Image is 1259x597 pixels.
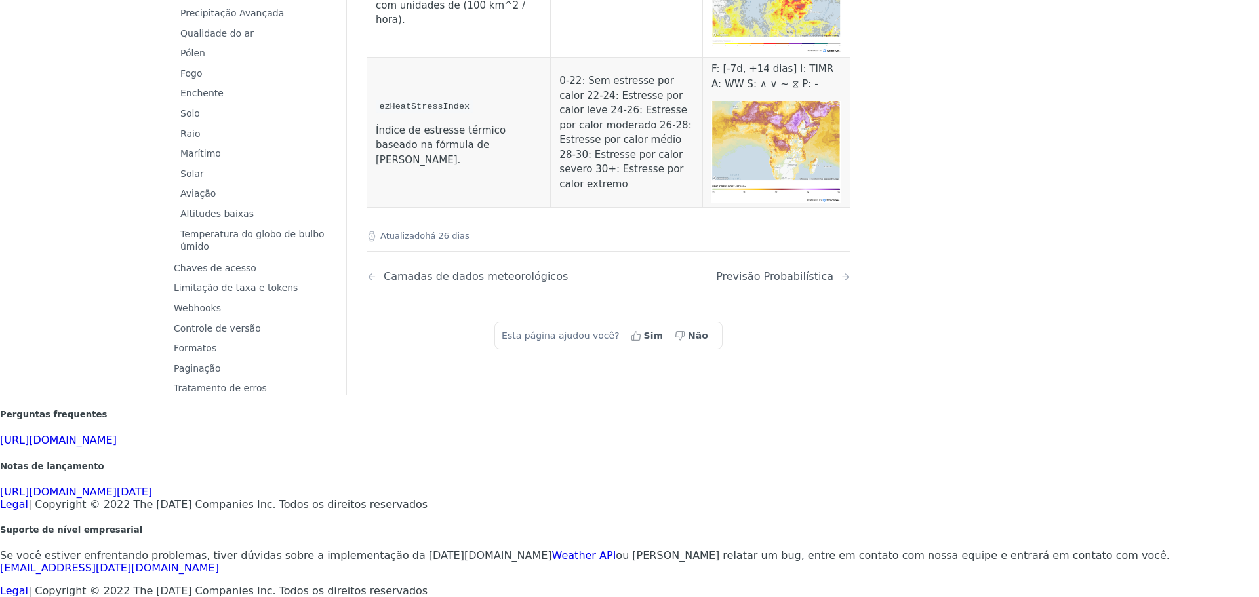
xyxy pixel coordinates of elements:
[616,549,1170,562] font: ou [PERSON_NAME] relatar um bug, entre em contato com nossa equipe e entrará em contato com você.
[688,330,708,341] font: Não
[174,323,261,334] font: Controle de versão
[716,270,833,282] font: Previsão Probabilística
[174,263,256,273] font: Chaves de acesso
[552,549,616,562] a: Weather API
[167,259,336,279] a: Chaves de acesso
[711,63,833,90] font: F: [-7d, +14 dias] I: TIMR A: WW S: ∧ ∨ ~ ⧖ P: -
[167,279,336,298] a: Limitação de taxa e tokens
[174,44,336,64] a: Pólen
[626,326,670,345] button: Sim
[384,270,568,282] font: Camadas de dados meteorológicos
[28,585,428,597] font: | Copyright © 2022 The [DATE] Companies Inc. Todos os direitos reservados
[180,128,200,139] font: Raio
[180,88,224,99] font: Enchente
[174,303,221,313] font: Webhooks
[376,125,506,166] font: Índice de estresse térmico baseado na fórmula de [PERSON_NAME].
[425,231,470,241] font: há 26 dias
[174,104,336,124] a: Solo
[174,85,336,104] a: Enchente
[174,144,336,164] a: Marítimo
[711,146,841,158] span: Expandir imagem
[174,343,216,353] font: Formatos
[174,282,298,293] font: Limitação de taxa e tokens
[180,8,284,18] font: Precipitação Avançada
[180,48,205,58] font: Pólen
[167,299,336,318] a: Webhooks
[180,148,221,159] font: Marítimo
[174,4,336,24] a: Precipitação Avançada
[174,125,336,144] a: Raio
[502,330,620,341] font: Esta página ajudou você?
[174,383,267,393] font: Tratamento de erros
[174,204,336,224] a: Altitudes baixas
[367,257,850,296] nav: Controles de paginação
[180,189,216,199] font: Aviação
[380,231,425,241] font: Atualizado
[180,168,204,179] font: Solar
[174,225,336,257] a: Temperatura do globo de bulbo úmido
[180,28,254,39] font: Qualidade do ar
[174,164,336,184] a: Solar
[180,229,325,252] font: Temperatura do globo de bulbo úmido
[379,102,470,111] span: ezHeatStressIndex
[174,363,220,374] font: Paginação
[174,64,336,84] a: Fogo
[716,270,850,282] a: Próxima página: Previsão probabilística
[28,498,428,510] font: | Copyright © 2022 The [DATE] Companies Inc. Todos os direitos reservados
[180,108,200,119] font: Solo
[174,185,336,204] a: Aviação
[180,208,254,219] font: Altitudes baixas
[167,379,336,398] a: Tratamento de erros
[167,359,336,379] a: Paginação
[670,326,715,345] button: Não
[559,75,691,190] font: 0-22: Sem estresse por calor 22-24: Estresse por calor leve 24-26: Estresse por calor moderado 26...
[167,339,336,358] a: Formatos
[180,68,203,79] font: Fogo
[174,24,336,44] a: Qualidade do ar
[644,330,663,341] font: Sim
[167,319,336,339] a: Controle de versão
[367,270,574,282] a: Página anterior: Camadas de dados meteorológicos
